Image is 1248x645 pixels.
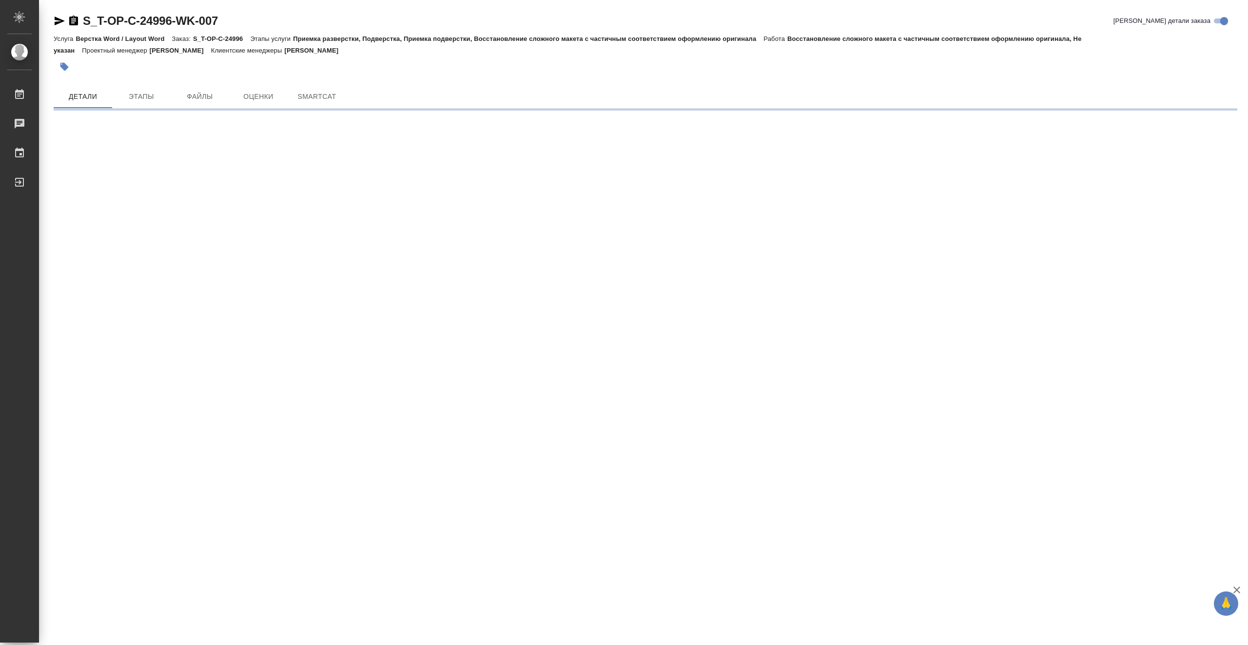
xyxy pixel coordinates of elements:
[193,35,250,42] p: S_T-OP-C-24996
[1214,591,1238,616] button: 🙏
[54,35,76,42] p: Услуга
[235,91,282,103] span: Оценки
[54,15,65,27] button: Скопировать ссылку для ЯМессенджера
[284,47,346,54] p: [PERSON_NAME]
[83,14,218,27] a: S_T-OP-C-24996-WK-007
[176,91,223,103] span: Файлы
[1218,593,1234,614] span: 🙏
[54,56,75,77] button: Добавить тэг
[1113,16,1210,26] span: [PERSON_NAME] детали заказа
[172,35,193,42] p: Заказ:
[82,47,149,54] p: Проектный менеджер
[293,35,763,42] p: Приемка разверстки, Подверстка, Приемка подверстки, Восстановление сложного макета с частичным со...
[211,47,285,54] p: Клиентские менеджеры
[59,91,106,103] span: Детали
[293,91,340,103] span: SmartCat
[250,35,293,42] p: Этапы услуги
[150,47,211,54] p: [PERSON_NAME]
[763,35,787,42] p: Работа
[118,91,165,103] span: Этапы
[76,35,172,42] p: Верстка Word / Layout Word
[68,15,79,27] button: Скопировать ссылку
